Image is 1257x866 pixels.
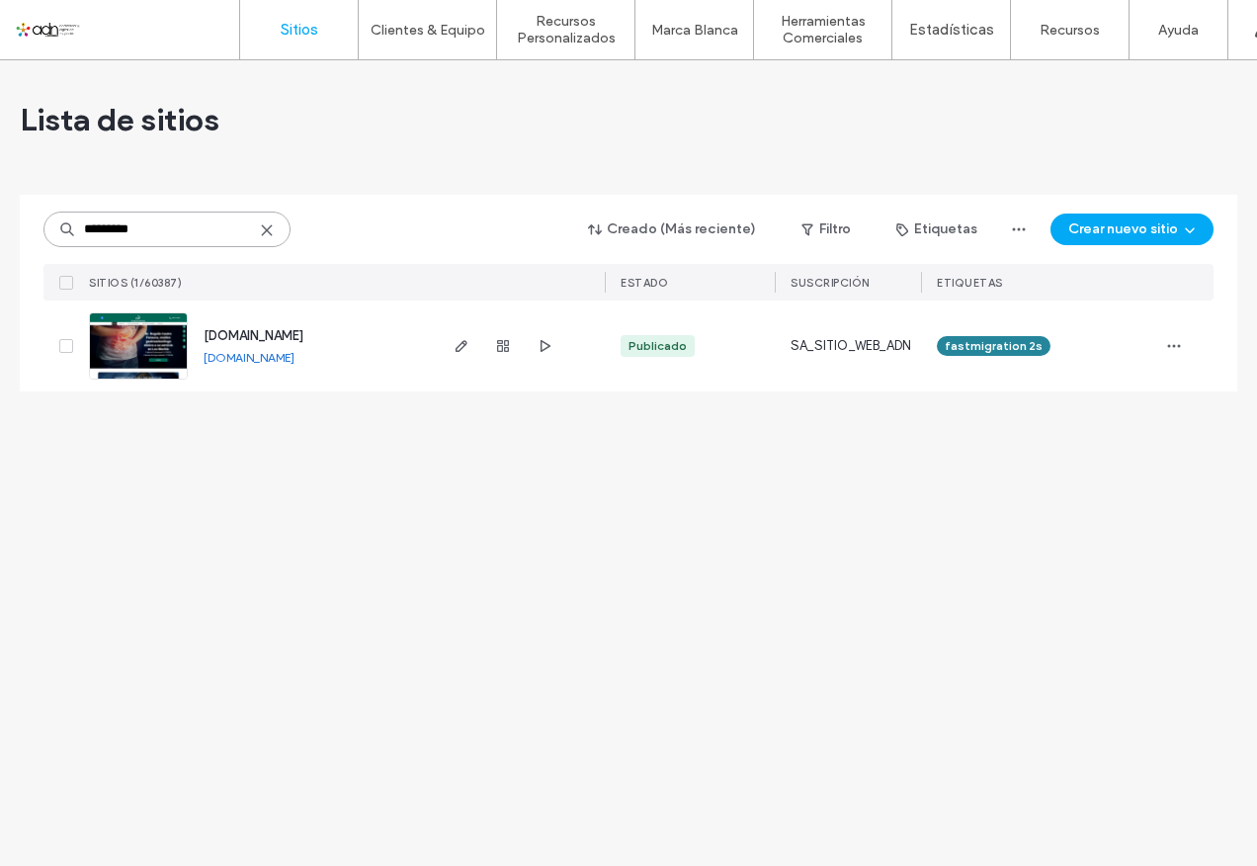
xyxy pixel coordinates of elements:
span: Lista de sitios [20,100,219,139]
button: Creado (Más reciente) [571,214,774,245]
button: Crear nuevo sitio [1050,214,1214,245]
span: SA_SITIO_WEB_ADN [791,336,911,356]
label: Recursos Personalizados [497,13,634,46]
button: Etiquetas [879,214,995,245]
label: Clientes & Equipo [371,22,485,39]
span: fastmigration 2s [945,337,1043,355]
a: [DOMAIN_NAME] [204,350,294,365]
label: Recursos [1040,22,1100,39]
span: ETIQUETAS [937,276,1003,290]
label: Ayuda [1158,22,1199,39]
span: Suscripción [791,276,870,290]
span: ESTADO [621,276,668,290]
span: Ayuda [42,14,97,32]
span: SITIOS (1/60387) [89,276,182,290]
a: [DOMAIN_NAME] [204,328,303,343]
label: Estadísticas [909,21,994,39]
label: Marca Blanca [651,22,738,39]
label: Herramientas Comerciales [754,13,891,46]
div: Publicado [628,337,687,355]
label: Sitios [281,21,318,39]
button: Filtro [782,214,871,245]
